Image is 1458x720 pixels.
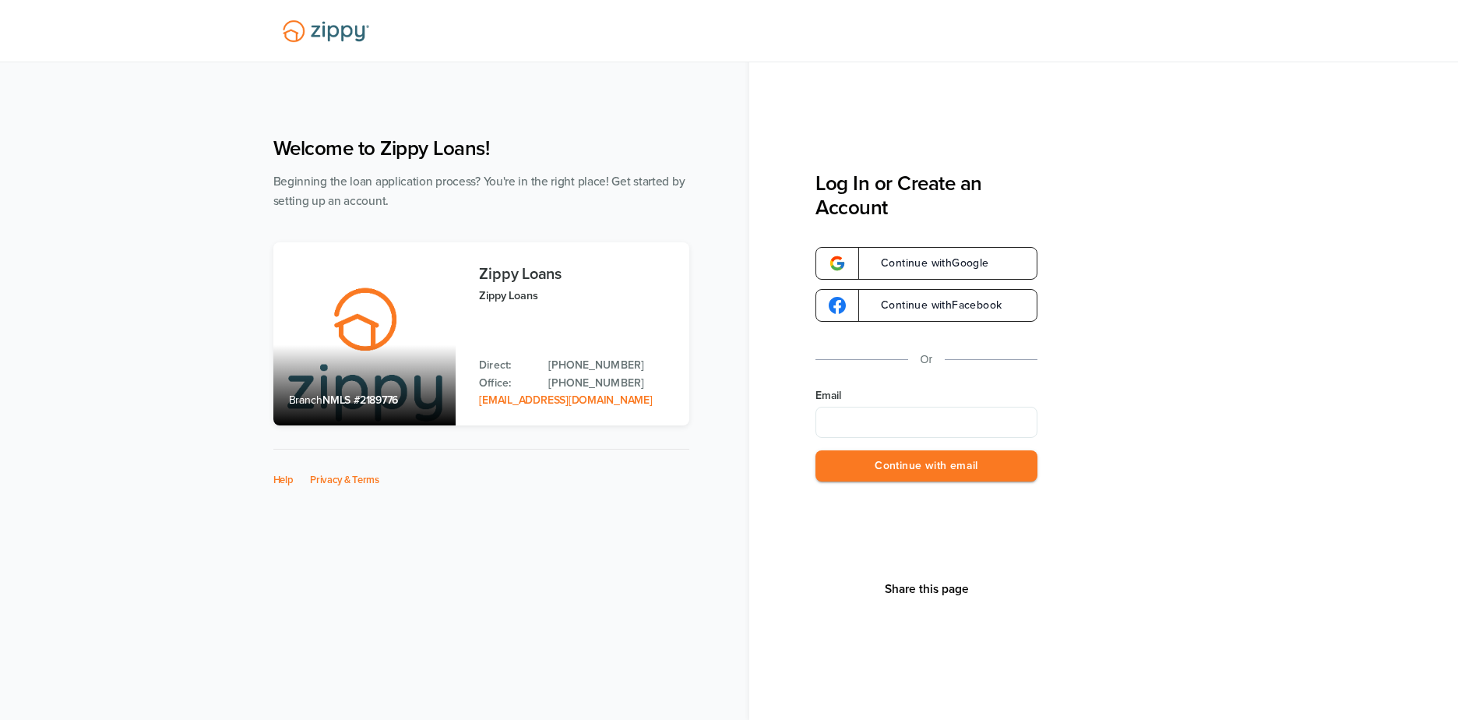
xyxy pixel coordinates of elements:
[548,357,673,374] a: Direct Phone: 512-975-2947
[310,474,379,486] a: Privacy & Terms
[289,394,323,407] span: Branch
[815,450,1037,482] button: Continue with email
[865,258,989,269] span: Continue with Google
[880,581,974,597] button: Share This Page
[479,394,652,407] a: Email Address: zippyguide@zippymh.com
[273,474,294,486] a: Help
[548,375,673,392] a: Office Phone: 512-975-2947
[479,357,533,374] p: Direct:
[479,375,533,392] p: Office:
[829,255,846,272] img: google-logo
[815,247,1037,280] a: google-logoContinue withGoogle
[322,394,398,407] span: NMLS #2189776
[815,407,1037,438] input: Email Address
[865,300,1002,311] span: Continue with Facebook
[815,388,1037,404] label: Email
[815,289,1037,322] a: google-logoContinue withFacebook
[273,136,689,161] h1: Welcome to Zippy Loans!
[829,297,846,314] img: google-logo
[479,287,673,305] p: Zippy Loans
[273,175,685,208] span: Beginning the loan application process? You're in the right place! Get started by setting up an a...
[815,171,1037,220] h3: Log In or Create an Account
[921,350,933,369] p: Or
[479,266,673,283] h3: Zippy Loans
[273,13,379,49] img: Lender Logo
